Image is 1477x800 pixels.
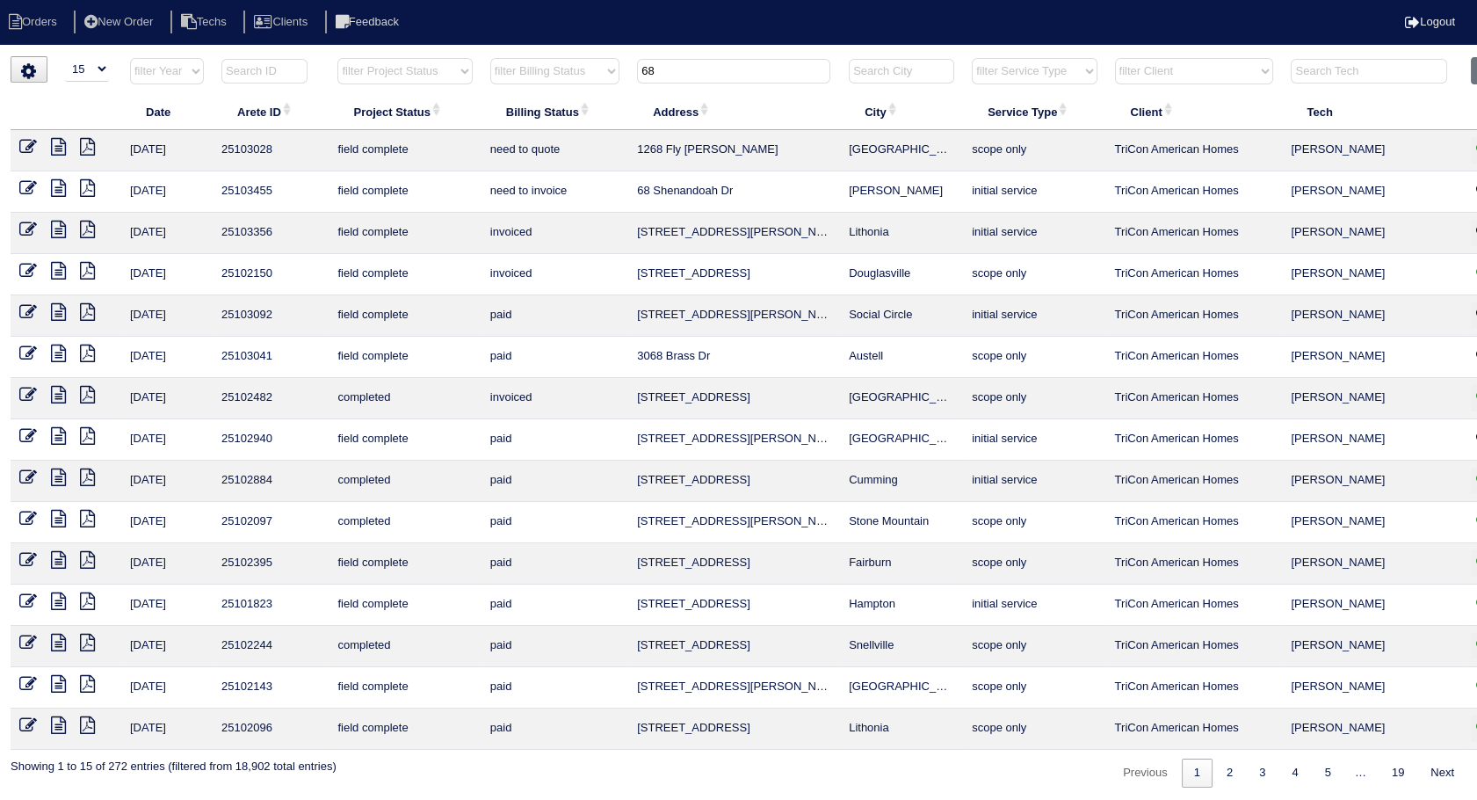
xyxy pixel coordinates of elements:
[170,15,241,28] a: Techs
[1106,461,1283,502] td: TriCon American Homes
[1282,461,1462,502] td: [PERSON_NAME]
[963,93,1105,130] th: Service Type: activate to sort column ascending
[1111,759,1180,788] a: Previous
[481,419,628,461] td: paid
[840,337,963,378] td: Austell
[221,59,308,84] input: Search ID
[840,626,963,667] td: Snellville
[121,378,213,419] td: [DATE]
[329,461,481,502] td: completed
[329,295,481,337] td: field complete
[1106,213,1283,254] td: TriCon American Homes
[963,254,1105,295] td: scope only
[1214,759,1245,788] a: 2
[1247,759,1278,788] a: 3
[481,213,628,254] td: invoiced
[121,502,213,543] td: [DATE]
[840,585,963,626] td: Hampton
[1282,378,1462,419] td: [PERSON_NAME]
[963,626,1105,667] td: scope only
[481,502,628,543] td: paid
[481,295,628,337] td: paid
[628,130,840,171] td: 1268 Fly [PERSON_NAME]
[963,461,1105,502] td: initial service
[1282,93,1462,130] th: Tech
[213,171,329,213] td: 25103455
[1282,130,1462,171] td: [PERSON_NAME]
[1282,419,1462,461] td: [PERSON_NAME]
[1379,759,1416,788] a: 19
[121,213,213,254] td: [DATE]
[840,171,963,213] td: [PERSON_NAME]
[849,59,954,84] input: Search City
[628,378,840,419] td: [STREET_ADDRESS]
[840,295,963,337] td: Social Circle
[329,419,481,461] td: field complete
[840,543,963,585] td: Fairburn
[481,543,628,585] td: paid
[213,295,329,337] td: 25103092
[840,709,963,750] td: Lithonia
[481,461,628,502] td: paid
[329,543,481,585] td: field complete
[1106,171,1283,213] td: TriCon American Homes
[481,709,628,750] td: paid
[628,254,840,295] td: [STREET_ADDRESS]
[243,15,322,28] a: Clients
[1106,419,1283,461] td: TriCon American Homes
[329,130,481,171] td: field complete
[481,667,628,709] td: paid
[1313,759,1343,788] a: 5
[329,709,481,750] td: field complete
[840,378,963,419] td: [GEOGRAPHIC_DATA]
[1106,502,1283,543] td: TriCon American Homes
[840,130,963,171] td: [GEOGRAPHIC_DATA]
[628,171,840,213] td: 68 Shenandoah Dr
[628,709,840,750] td: [STREET_ADDRESS]
[963,543,1105,585] td: scope only
[963,171,1105,213] td: initial service
[121,254,213,295] td: [DATE]
[121,709,213,750] td: [DATE]
[1106,295,1283,337] td: TriCon American Homes
[11,750,337,775] div: Showing 1 to 15 of 272 entries (filtered from 18,902 total entries)
[329,93,481,130] th: Project Status: activate to sort column ascending
[840,213,963,254] td: Lithonia
[1282,667,1462,709] td: [PERSON_NAME]
[840,667,963,709] td: [GEOGRAPHIC_DATA]
[121,171,213,213] td: [DATE]
[213,626,329,667] td: 25102244
[963,585,1105,626] td: initial service
[1282,626,1462,667] td: [PERSON_NAME]
[329,254,481,295] td: field complete
[1282,254,1462,295] td: [PERSON_NAME]
[628,337,840,378] td: 3068 Brass Dr
[329,378,481,419] td: completed
[963,667,1105,709] td: scope only
[329,667,481,709] td: field complete
[963,130,1105,171] td: scope only
[1106,93,1283,130] th: Client: activate to sort column ascending
[74,15,167,28] a: New Order
[637,59,830,84] input: Search Address
[325,11,413,34] li: Feedback
[481,585,628,626] td: paid
[1291,59,1447,84] input: Search Tech
[1106,585,1283,626] td: TriCon American Homes
[121,585,213,626] td: [DATE]
[1106,667,1283,709] td: TriCon American Homes
[1343,766,1378,779] span: …
[1106,337,1283,378] td: TriCon American Homes
[1182,759,1213,788] a: 1
[1282,543,1462,585] td: [PERSON_NAME]
[121,626,213,667] td: [DATE]
[213,419,329,461] td: 25102940
[1282,585,1462,626] td: [PERSON_NAME]
[213,667,329,709] td: 25102143
[213,709,329,750] td: 25102096
[628,295,840,337] td: [STREET_ADDRESS][PERSON_NAME]
[1279,759,1310,788] a: 4
[329,585,481,626] td: field complete
[329,213,481,254] td: field complete
[329,626,481,667] td: completed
